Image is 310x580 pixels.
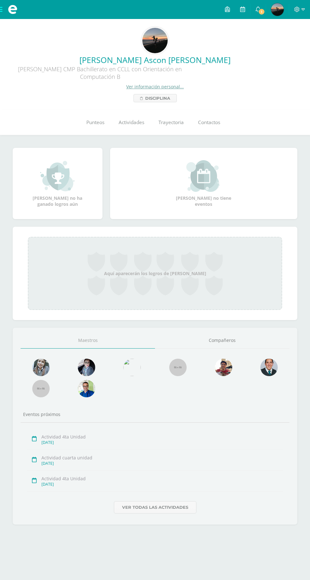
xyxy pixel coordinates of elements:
div: Aquí aparecerán los logros de [PERSON_NAME] [28,237,282,310]
span: Punteos [86,119,104,126]
div: [DATE] [41,440,283,445]
a: Trayectoria [151,110,191,135]
span: Trayectoria [158,119,184,126]
div: [DATE] [41,461,283,466]
img: adda248ed197d478fb388b66fa81bb8e.png [271,3,284,16]
a: Maestros [21,332,155,349]
img: event_small.png [186,160,221,192]
img: 55x55 [32,380,50,397]
div: Actividad cuarta unidad [41,455,283,461]
span: 1 [258,8,265,15]
img: 099fb8ebda240be99cd21d2a0e2ec522.png [142,28,168,53]
a: Punteos [79,110,111,135]
div: [PERSON_NAME] CMP Bachillerato en CCLL con Orientación en Computación B [5,65,195,84]
a: Ver información personal... [126,84,184,90]
img: b8baad08a0802a54ee139394226d2cf3.png [78,359,95,376]
div: [PERSON_NAME] no tiene eventos [172,160,235,207]
span: Contactos [198,119,220,126]
span: Disciplina [145,94,170,102]
a: Contactos [191,110,227,135]
span: Actividades [119,119,144,126]
a: Compañeros [155,332,289,349]
img: eec80b72a0218df6e1b0c014193c2b59.png [260,359,278,376]
div: Actividad 4ta Unidad [41,476,283,482]
div: Actividad 4ta Unidad [41,434,283,440]
a: [PERSON_NAME] Ascon [PERSON_NAME] [5,54,305,65]
img: 10741f48bcca31577cbcd80b61dad2f3.png [78,380,95,397]
img: 11152eb22ca3048aebc25a5ecf6973a7.png [215,359,232,376]
img: c25c8a4a46aeab7e345bf0f34826bacf.png [123,359,141,376]
a: Disciplina [133,94,177,102]
div: [PERSON_NAME] no ha ganado logros aún [26,160,89,207]
div: [DATE] [41,482,283,487]
a: Ver todas las actividades [114,501,196,514]
a: Actividades [111,110,151,135]
img: 45bd7986b8947ad7e5894cbc9b781108.png [32,359,50,376]
img: achievement_small.png [40,160,75,192]
img: 55x55 [169,359,187,376]
div: Eventos próximos [21,411,289,417]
